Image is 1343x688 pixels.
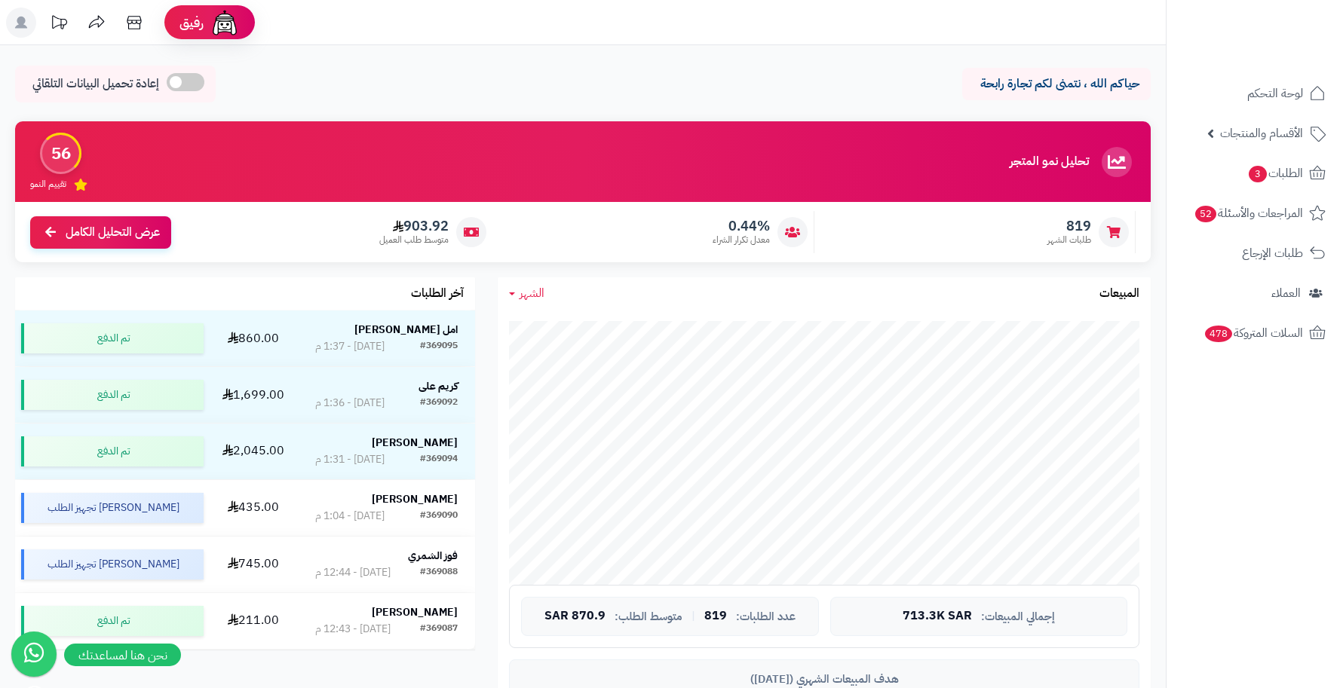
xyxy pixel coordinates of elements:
[713,218,770,234] span: 0.44%
[521,671,1127,687] div: هدف المبيعات الشهري ([DATE])
[420,622,458,637] div: #369087
[420,339,458,354] div: #369095
[372,491,458,507] strong: [PERSON_NAME]
[315,565,391,580] div: [DATE] - 12:44 م
[30,216,171,249] a: عرض التحليل الكامل
[1176,315,1334,351] a: السلات المتروكة478
[419,378,458,394] strong: كريم على
[210,593,298,649] td: 211.00
[713,234,770,246] span: معدل تكرار الشراء
[1203,323,1303,344] span: السلات المتروكة
[1194,205,1217,223] span: 52
[903,610,972,623] span: 713.3K SAR
[420,396,458,411] div: #369092
[1220,123,1303,144] span: الأقسام والمنتجات
[210,424,298,479] td: 2,045.00
[1099,287,1139,301] h3: المبيعات
[509,285,544,302] a: الشهر
[1047,218,1091,234] span: 819
[1247,163,1303,184] span: الطلبات
[315,509,385,524] div: [DATE] - 1:04 م
[1047,234,1091,246] span: طلبات الشهر
[354,322,458,338] strong: امل [PERSON_NAME]
[21,493,204,523] div: [PERSON_NAME] تجهيز الطلب
[1176,75,1334,112] a: لوحة التحكم
[210,367,298,423] td: 1,699.00
[1176,195,1334,231] a: المراجعات والأسئلة52
[1204,325,1234,343] span: 478
[21,606,204,636] div: تم الدفع
[315,622,391,637] div: [DATE] - 12:43 م
[210,537,298,592] td: 745.00
[974,75,1139,93] p: حياكم الله ، نتمنى لكم تجارة رابحة
[544,610,606,623] span: 870.9 SAR
[420,509,458,524] div: #369090
[379,234,449,246] span: متوسط طلب العميل
[66,224,160,241] span: عرض التحليل الكامل
[21,436,204,466] div: تم الدفع
[21,549,204,579] div: [PERSON_NAME] تجهيز الطلب
[420,565,458,580] div: #369088
[1176,155,1334,191] a: الطلبات3
[179,14,204,32] span: رفيق
[372,604,458,620] strong: [PERSON_NAME]
[32,75,159,93] span: إعادة تحميل البيانات التلقائي
[736,610,796,623] span: عدد الطلبات:
[1194,203,1303,224] span: المراجعات والأسئلة
[420,452,458,467] div: #369094
[315,396,385,411] div: [DATE] - 1:36 م
[315,339,385,354] div: [DATE] - 1:37 م
[21,380,204,410] div: تم الدفع
[1010,155,1089,169] h3: تحليل نمو المتجر
[615,610,682,623] span: متوسط الطلب:
[1240,23,1329,55] img: logo-2.png
[520,284,544,302] span: الشهر
[210,310,298,366] td: 860.00
[411,287,464,301] h3: آخر الطلبات
[1271,283,1301,304] span: العملاء
[1176,235,1334,271] a: طلبات الإرجاع
[1247,83,1303,104] span: لوحة التحكم
[379,218,449,234] span: 903.92
[1242,243,1303,264] span: طلبات الإرجاع
[704,610,727,623] span: 819
[315,452,385,467] div: [DATE] - 1:31 م
[30,178,66,191] span: تقييم النمو
[372,435,458,451] strong: [PERSON_NAME]
[981,610,1055,623] span: إجمالي المبيعات:
[21,323,204,353] div: تم الدفع
[691,610,695,622] span: |
[210,8,240,38] img: ai-face.png
[1248,165,1268,183] span: 3
[210,480,298,536] td: 435.00
[40,8,78,41] a: تحديثات المنصة
[408,548,458,564] strong: فوز الشمري
[1176,275,1334,311] a: العملاء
